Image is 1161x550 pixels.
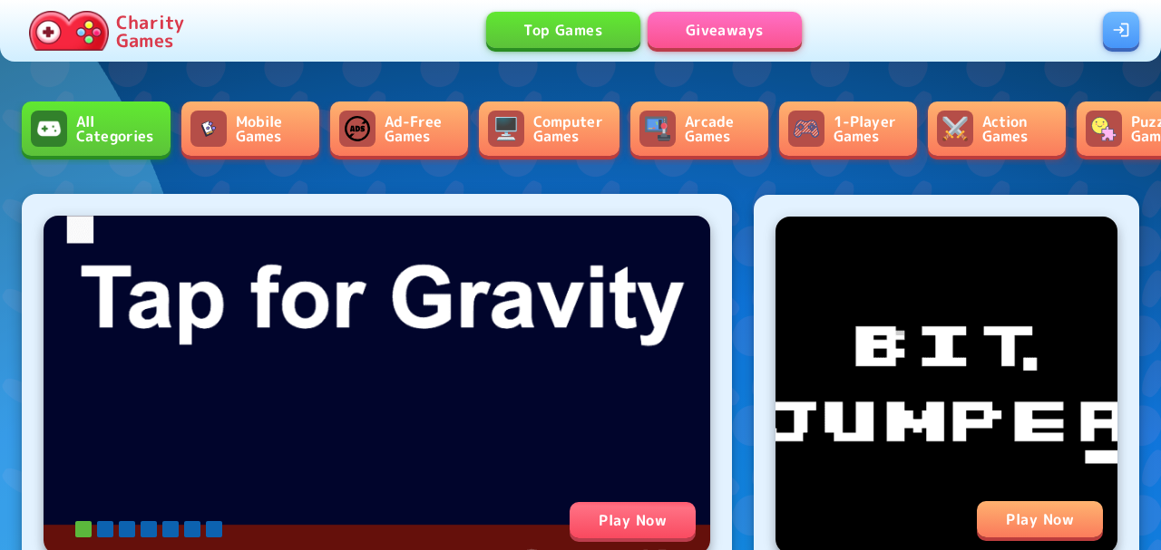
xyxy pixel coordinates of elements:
[22,101,171,156] a: All CategoriesAll Categories
[486,12,640,48] a: Top Games
[330,101,468,156] a: Ad-Free GamesAd-Free Games
[22,7,191,54] a: Charity Games
[928,101,1066,156] a: Action GamesAction Games
[116,13,184,49] p: Charity Games
[479,101,620,156] a: Computer GamesComputer Games
[181,101,319,156] a: Mobile GamesMobile Games
[779,101,917,156] a: 1-Player Games1-Player Games
[29,11,109,51] img: Charity.Games
[977,501,1103,537] div: Play Now
[570,502,696,538] div: Play Now
[630,101,768,156] a: Arcade GamesArcade Games
[648,12,802,48] a: Giveaways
